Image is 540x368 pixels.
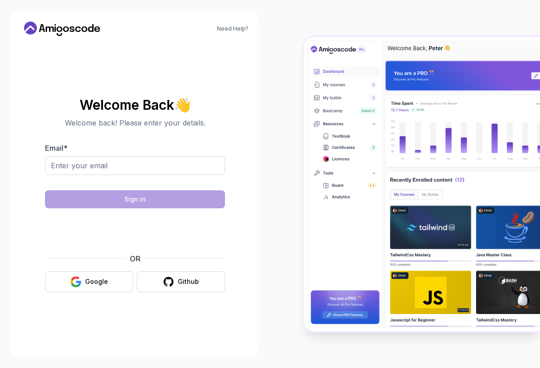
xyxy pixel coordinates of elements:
[45,144,67,153] label: Email *
[217,25,248,32] a: Need Help?
[67,214,203,248] iframe: Widget containing checkbox for hCaptcha security challenge
[45,156,225,175] input: Enter your email
[45,98,225,112] h2: Welcome Back
[85,277,108,286] div: Google
[178,277,199,286] div: Github
[22,22,103,36] a: Home link
[130,253,140,264] p: OR
[174,98,191,112] span: 👋
[45,117,225,128] p: Welcome back! Please enter your details.
[304,37,540,331] img: Amigoscode Dashboard
[137,271,225,292] button: Github
[45,190,225,208] button: Sign in
[45,271,133,292] button: Google
[124,195,146,204] div: Sign in
[484,312,540,355] iframe: chat widget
